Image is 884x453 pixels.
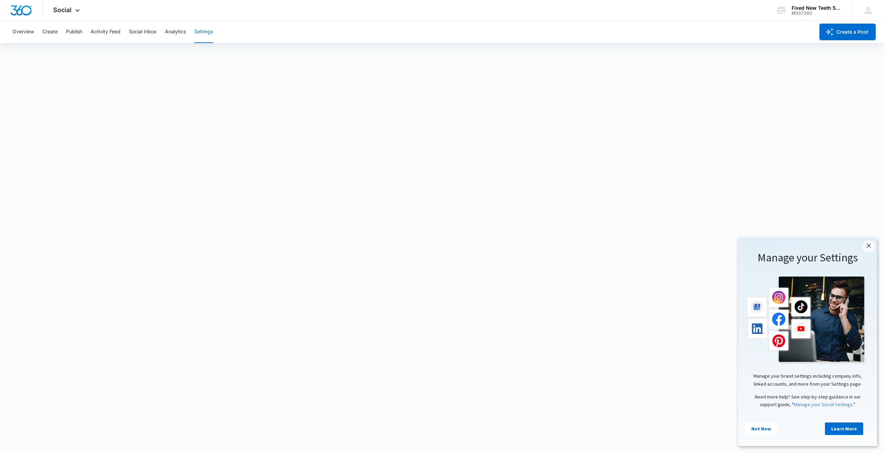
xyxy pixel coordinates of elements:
button: Activity Feed [91,21,121,43]
a: Close modal [124,2,137,15]
button: Analytics [165,21,186,43]
span: Social [53,6,72,14]
a: Manage your Social Settings [56,163,115,169]
button: Overview [13,21,34,43]
button: Create [42,21,58,43]
p: Need more help? See step-by-step guidance in our support guide, " ." [7,155,132,170]
p: Manage your brand settings including company info, linked accounts, and more from your Settings p... [7,134,132,150]
button: Publish [66,21,82,43]
div: account id [792,11,842,16]
button: Settings [194,21,213,43]
h1: Manage your Settings [7,12,132,27]
a: Learn More [87,184,125,197]
button: Social Inbox [129,21,157,43]
div: account name [792,5,842,11]
a: Not Now [7,184,39,197]
button: Create a Post [819,24,876,40]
